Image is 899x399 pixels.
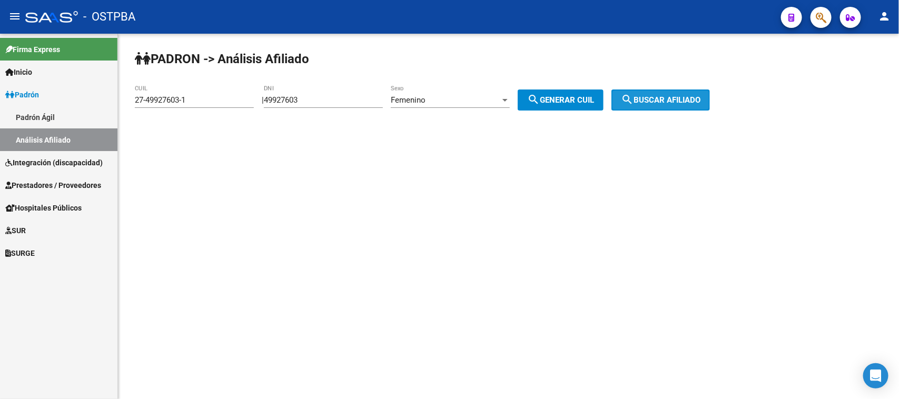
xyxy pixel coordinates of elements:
[8,10,21,23] mat-icon: menu
[5,179,101,191] span: Prestadores / Proveedores
[621,95,700,105] span: Buscar afiliado
[391,95,426,105] span: Femenino
[5,89,39,101] span: Padrón
[5,157,103,168] span: Integración (discapacidad)
[863,363,888,388] div: Open Intercom Messenger
[5,247,35,259] span: SURGE
[621,93,634,106] mat-icon: search
[527,95,594,105] span: Generar CUIL
[5,44,60,55] span: Firma Express
[5,202,82,214] span: Hospitales Públicos
[83,5,135,28] span: - OSTPBA
[262,95,611,105] div: |
[5,225,26,236] span: SUR
[5,66,32,78] span: Inicio
[611,89,710,111] button: Buscar afiliado
[527,93,540,106] mat-icon: search
[878,10,891,23] mat-icon: person
[135,52,309,66] strong: PADRON -> Análisis Afiliado
[518,89,604,111] button: Generar CUIL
